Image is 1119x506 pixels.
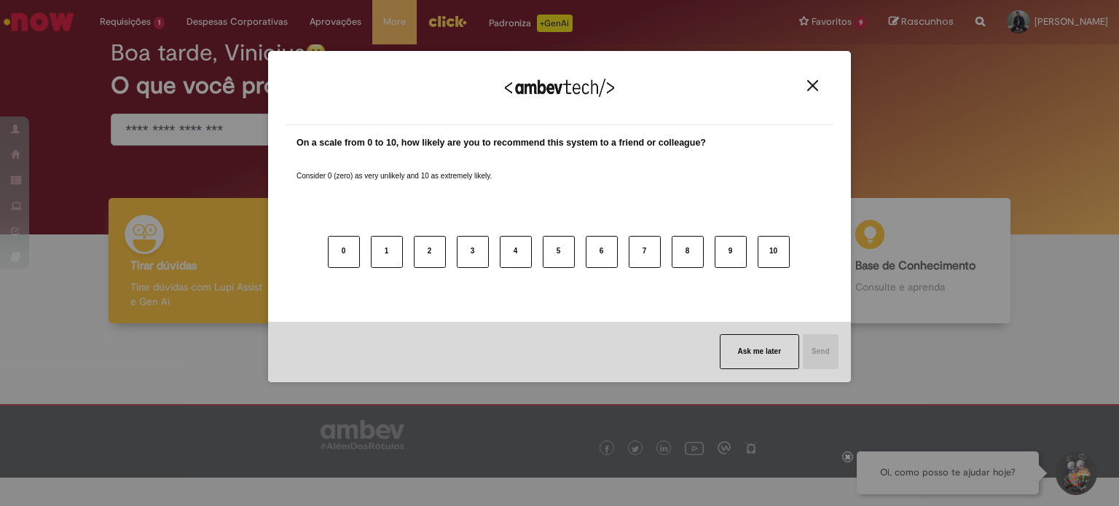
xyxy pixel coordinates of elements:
label: On a scale from 0 to 10, how likely are you to recommend this system to a friend or colleague? [297,136,706,150]
button: 2 [414,236,446,268]
img: Close [807,80,818,91]
button: 1 [371,236,403,268]
label: Consider 0 (zero) as very unlikely and 10 as extremely likely. [297,154,492,181]
button: 8 [672,236,704,268]
button: 3 [457,236,489,268]
button: 7 [629,236,661,268]
button: 10 [758,236,790,268]
button: 6 [586,236,618,268]
button: 0 [328,236,360,268]
button: 4 [500,236,532,268]
img: Logo Ambevtech [505,79,614,97]
button: 5 [543,236,575,268]
button: Ask me later [720,334,799,369]
button: Close [803,79,822,92]
button: 9 [715,236,747,268]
